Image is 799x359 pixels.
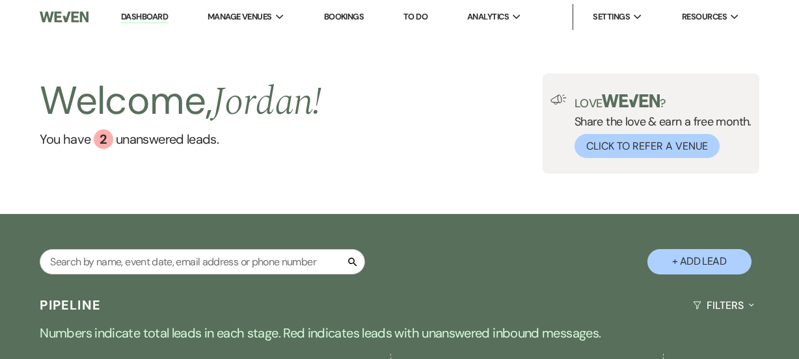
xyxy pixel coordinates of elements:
[602,94,660,107] img: weven-logo-green.svg
[575,134,720,158] button: Click to Refer a Venue
[121,11,168,23] a: Dashboard
[593,10,630,23] span: Settings
[94,129,113,149] div: 2
[682,10,727,23] span: Resources
[550,94,567,105] img: loud-speaker-illustration.svg
[567,94,752,158] div: Share the love & earn a free month.
[467,10,509,23] span: Analytics
[208,10,272,23] span: Manage Venues
[324,11,364,22] a: Bookings
[40,296,101,314] h3: Pipeline
[647,249,752,274] button: + Add Lead
[40,129,321,149] a: You have 2 unanswered leads.
[688,288,759,323] button: Filters
[575,94,752,109] p: Love ?
[403,11,427,22] a: To Do
[40,73,321,129] h2: Welcome,
[212,72,322,132] span: Jordan !
[40,3,88,31] img: Weven Logo
[40,249,365,274] input: Search by name, event date, email address or phone number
